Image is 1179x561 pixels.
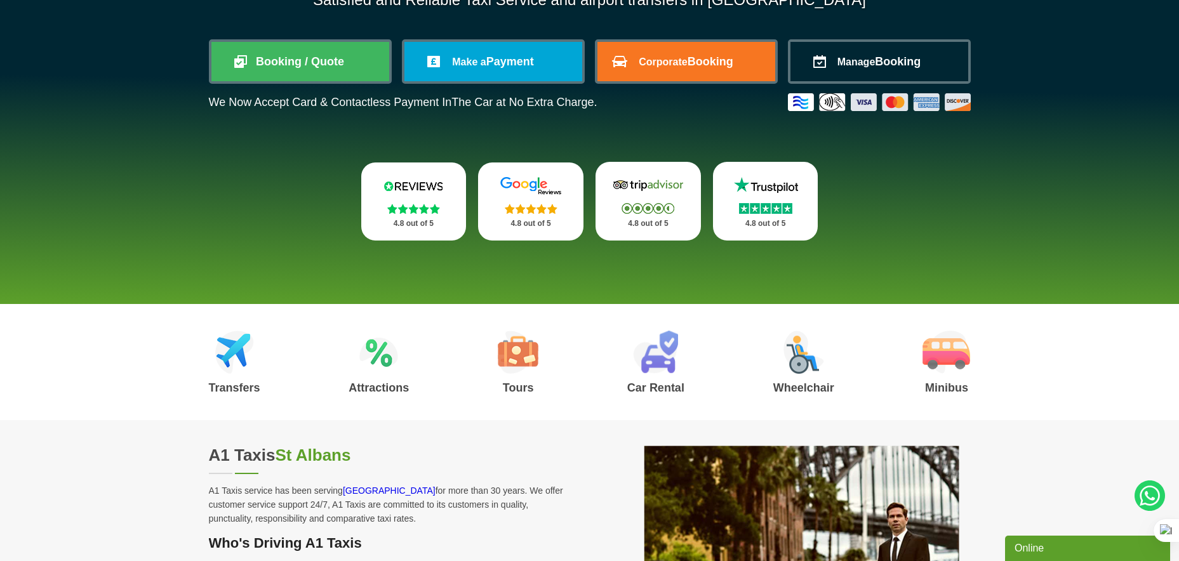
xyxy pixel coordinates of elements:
[597,42,775,81] a: CorporateBooking
[451,96,597,109] span: The Car at No Extra Charge.
[498,382,538,393] h3: Tours
[211,42,389,81] a: Booking / Quote
[773,382,834,393] h3: Wheelchair
[498,331,538,374] img: Tours
[639,56,687,67] span: Corporate
[627,382,684,393] h3: Car Rental
[375,216,453,232] p: 4.8 out of 5
[609,216,687,232] p: 4.8 out of 5
[492,216,570,232] p: 4.8 out of 5
[209,382,260,393] h3: Transfers
[209,96,597,109] p: We Now Accept Card & Contactless Payment In
[728,176,804,195] img: Trustpilot
[923,382,970,393] h3: Minibus
[505,204,557,214] img: Stars
[209,445,575,465] h2: A1 Taxis
[404,42,582,81] a: Make aPayment
[596,162,701,241] a: Tripadvisor Stars 4.8 out of 5
[610,176,686,195] img: Tripadvisor
[343,485,436,496] a: [GEOGRAPHIC_DATA]
[493,176,569,195] img: Google
[790,42,968,81] a: ManageBooking
[633,331,678,374] img: Car Rental
[209,484,575,525] p: A1 Taxis service has been serving for more than 30 years. We offer customer service support 24/7,...
[359,331,398,374] img: Attractions
[375,176,451,195] img: Reviews.io
[215,331,254,374] img: Airport Transfers
[1005,533,1173,561] iframe: chat widget
[361,162,467,241] a: Reviews.io Stars 4.8 out of 5
[727,216,804,232] p: 4.8 out of 5
[783,331,824,374] img: Wheelchair
[387,204,440,214] img: Stars
[276,445,351,465] span: St Albans
[478,162,583,241] a: Google Stars 4.8 out of 5
[713,162,818,241] a: Trustpilot Stars 4.8 out of 5
[923,331,970,374] img: Minibus
[209,535,575,551] h3: Who's Driving A1 Taxis
[739,203,792,214] img: Stars
[349,382,409,393] h3: Attractions
[837,56,876,67] span: Manage
[622,203,674,214] img: Stars
[452,56,486,67] span: Make a
[788,93,971,111] img: Credit And Debit Cards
